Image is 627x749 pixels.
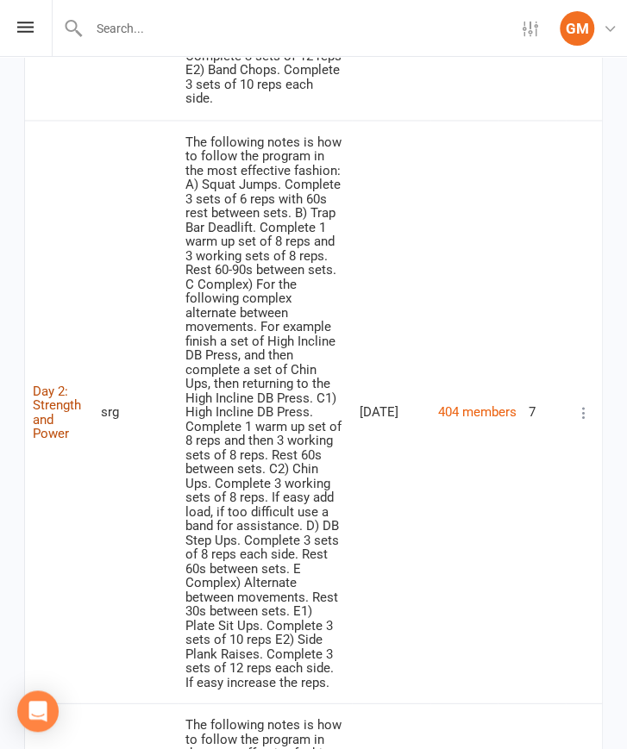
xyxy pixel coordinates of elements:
div: Open Intercom Messenger [17,690,59,732]
input: Search... [84,16,501,41]
span: 7 [505,404,536,419]
div: GM [560,11,594,46]
div: The following notes is how to follow the program in the most effective fashion: A) Squat Jumps. C... [185,134,344,690]
td: [DATE] [352,120,430,703]
a: Day 2: Strength and Power [33,383,81,441]
div: srg [101,404,170,419]
a: 404 members [438,403,517,419]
